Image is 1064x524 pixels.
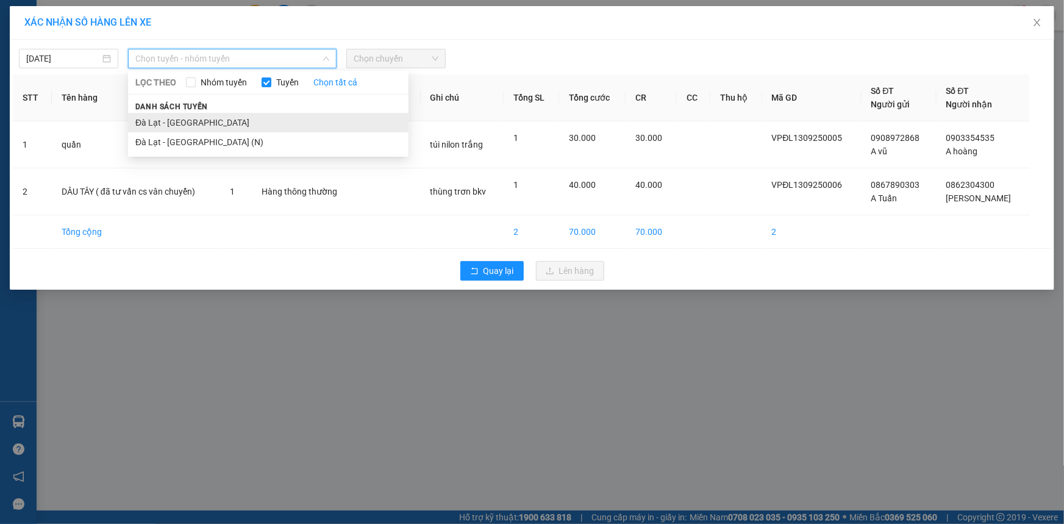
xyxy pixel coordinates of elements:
[430,187,487,196] span: thùng trơn bkv
[135,49,329,68] span: Chọn tuyến - nhóm tuyến
[513,133,518,143] span: 1
[626,215,677,249] td: 70.000
[946,193,1012,203] span: [PERSON_NAME]
[421,74,504,121] th: Ghi chú
[13,121,52,168] td: 1
[430,140,484,149] span: túi nilon trắng
[313,76,357,89] a: Chọn tất cả
[677,74,710,121] th: CC
[504,74,559,121] th: Tổng SL
[946,133,995,143] span: 0903354535
[135,76,176,89] span: LỌC THEO
[24,16,151,28] span: XÁC NHẬN SỐ HÀNG LÊN XE
[1032,18,1042,27] span: close
[772,180,843,190] span: VPĐL1309250006
[762,74,862,121] th: Mã GD
[196,76,252,89] span: Nhóm tuyến
[626,74,677,121] th: CR
[52,215,220,249] td: Tổng cộng
[128,101,215,112] span: Danh sách tuyến
[52,74,220,121] th: Tên hàng
[635,180,662,190] span: 40.000
[323,55,330,62] span: down
[252,168,357,215] td: Hàng thông thường
[26,52,100,65] input: 13/09/2025
[504,215,559,249] td: 2
[271,76,304,89] span: Tuyến
[946,146,978,156] span: A hoàng
[871,133,920,143] span: 0908972868
[52,121,220,168] td: quần
[230,187,235,196] span: 1
[536,261,604,281] button: uploadLên hàng
[871,99,910,109] span: Người gửi
[871,193,898,203] span: A Tuấn
[13,168,52,215] td: 2
[946,180,995,190] span: 0862304300
[946,86,969,96] span: Số ĐT
[128,132,409,152] li: Đà Lạt - [GEOGRAPHIC_DATA] (N)
[354,49,438,68] span: Chọn chuyến
[772,133,843,143] span: VPĐL1309250005
[1020,6,1054,40] button: Close
[559,215,626,249] td: 70.000
[871,180,920,190] span: 0867890303
[128,113,409,132] li: Đà Lạt - [GEOGRAPHIC_DATA]
[513,180,518,190] span: 1
[13,74,52,121] th: STT
[460,261,524,281] button: rollbackQuay lại
[635,133,662,143] span: 30.000
[569,133,596,143] span: 30.000
[762,215,862,249] td: 2
[871,86,894,96] span: Số ĐT
[484,264,514,278] span: Quay lại
[52,168,220,215] td: DÂU TÂY ( đã tư vấn cs vân chuyển)
[559,74,626,121] th: Tổng cước
[470,267,479,276] span: rollback
[569,180,596,190] span: 40.000
[946,99,993,109] span: Người nhận
[871,146,888,156] span: A vũ
[710,74,762,121] th: Thu hộ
